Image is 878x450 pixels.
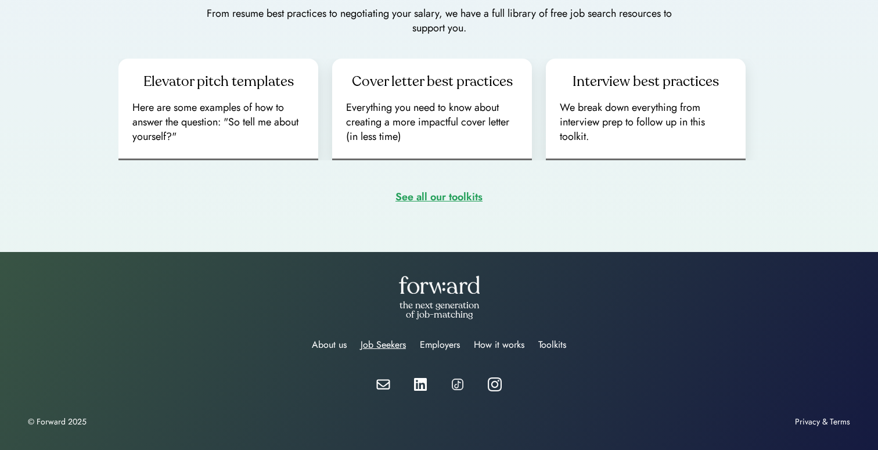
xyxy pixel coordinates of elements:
[28,417,87,427] div: © Forward 2025
[413,378,427,391] img: linkedin-white.svg
[395,188,483,206] div: See all our toolkits
[312,338,347,352] div: About us
[195,6,683,35] div: From resume best practices to negotiating your salary, we have a full library of free job search ...
[560,100,732,145] div: We break down everything from interview prep to follow up in this toolkit.
[488,377,502,391] img: instagram%20icon%20white.webp
[420,338,460,352] div: Employers
[346,100,518,145] div: Everything you need to know about creating a more impactful cover letter (in less time)
[376,379,390,390] img: email-white.svg
[538,338,566,352] div: Toolkits
[398,275,480,294] img: forward-logo-white.png
[352,73,513,91] div: Cover letter best practices
[143,73,294,91] div: Elevator pitch templates
[474,338,524,352] div: How it works
[394,301,484,319] div: the next generation of job-matching
[451,377,465,391] img: tiktok%20icon.png
[361,338,406,352] div: Job Seekers
[795,417,850,427] div: Privacy & Terms
[573,73,719,91] div: Interview best practices
[132,100,304,145] div: Here are some examples of how to answer the question: "So tell me about yourself?"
